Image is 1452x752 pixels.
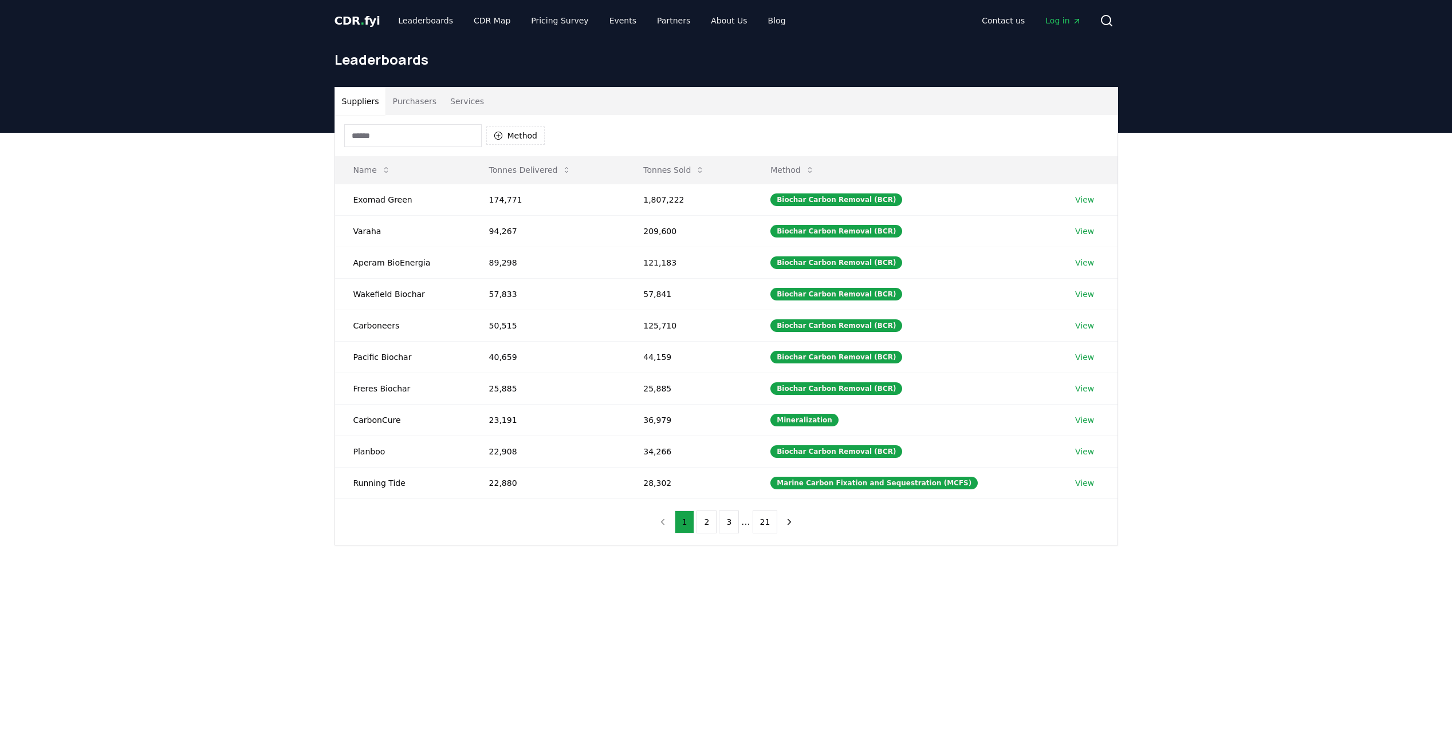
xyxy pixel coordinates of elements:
[471,341,625,373] td: 40,659
[625,247,752,278] td: 121,183
[770,414,839,426] div: Mineralization
[1036,10,1090,31] a: Log in
[625,184,752,215] td: 1,807,222
[741,515,750,529] li: ...
[335,341,471,373] td: Pacific Biochar
[1075,194,1094,205] a: View
[471,215,625,247] td: 94,267
[1075,383,1094,394] a: View
[675,510,695,533] button: 1
[973,10,1090,31] nav: Main
[385,88,443,115] button: Purchasers
[770,193,902,206] div: Biochar Carbon Removal (BCR)
[1075,288,1094,300] a: View
[770,477,978,489] div: Marine Carbon Fixation and Sequestration (MCFS)
[625,404,752,436] td: 36,979
[625,341,752,373] td: 44,159
[780,510,799,533] button: next page
[471,373,625,404] td: 25,885
[759,10,795,31] a: Blog
[335,373,471,404] td: Freres Biochar
[335,467,471,498] td: Running Tide
[335,310,471,341] td: Carboneers
[770,288,902,300] div: Biochar Carbon Removal (BCR)
[1075,351,1094,363] a: View
[335,50,1118,69] h1: Leaderboards
[443,88,491,115] button: Services
[1075,320,1094,331] a: View
[335,215,471,247] td: Varaha
[335,88,386,115] button: Suppliers
[335,14,380,27] span: CDR fyi
[600,10,646,31] a: Events
[335,184,471,215] td: Exomad Green
[753,510,778,533] button: 21
[389,10,794,31] nav: Main
[335,404,471,436] td: CarbonCure
[770,445,902,458] div: Biochar Carbon Removal (BCR)
[770,382,902,395] div: Biochar Carbon Removal (BCR)
[480,159,581,181] button: Tonnes Delivered
[761,159,824,181] button: Method
[625,373,752,404] td: 25,885
[702,10,756,31] a: About Us
[1075,414,1094,426] a: View
[335,13,380,29] a: CDR.fyi
[389,10,462,31] a: Leaderboards
[471,184,625,215] td: 174,771
[770,351,902,363] div: Biochar Carbon Removal (BCR)
[697,510,717,533] button: 2
[471,310,625,341] td: 50,515
[1075,225,1094,237] a: View
[471,278,625,310] td: 57,833
[770,256,902,269] div: Biochar Carbon Removal (BCR)
[486,126,545,145] button: Method
[625,436,752,467] td: 34,266
[471,404,625,436] td: 23,191
[973,10,1034,31] a: Contact us
[522,10,597,31] a: Pricing Survey
[465,10,520,31] a: CDR Map
[625,467,752,498] td: 28,302
[360,14,364,27] span: .
[335,436,471,467] td: Planboo
[471,436,625,467] td: 22,908
[471,247,625,278] td: 89,298
[634,159,714,181] button: Tonnes Sold
[770,319,902,332] div: Biochar Carbon Removal (BCR)
[335,278,471,310] td: Wakefield Biochar
[719,510,739,533] button: 3
[1075,477,1094,489] a: View
[1075,446,1094,457] a: View
[625,215,752,247] td: 209,600
[1045,15,1081,26] span: Log in
[625,310,752,341] td: 125,710
[1075,257,1094,268] a: View
[344,159,400,181] button: Name
[335,247,471,278] td: Aperam BioEnergia
[625,278,752,310] td: 57,841
[471,467,625,498] td: 22,880
[648,10,699,31] a: Partners
[770,225,902,238] div: Biochar Carbon Removal (BCR)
